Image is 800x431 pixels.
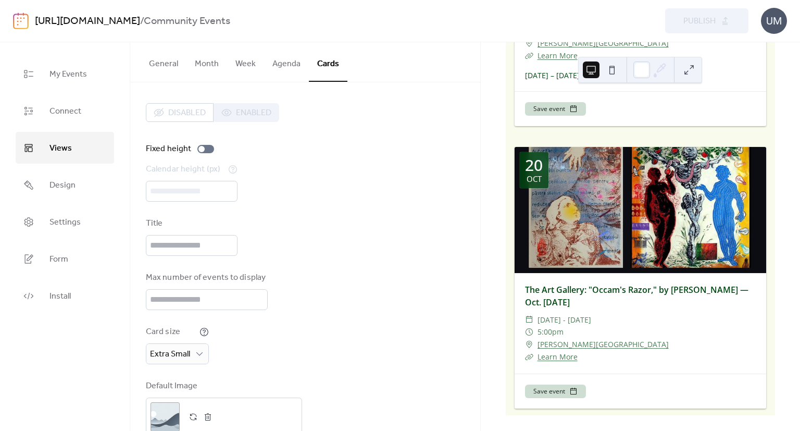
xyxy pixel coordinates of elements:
[146,380,300,392] div: Default Image
[150,346,190,362] span: Extra Small
[761,8,787,34] div: UM
[144,11,230,31] b: Community Events
[146,217,235,230] div: Title
[537,51,578,60] a: Learn More
[537,338,669,351] a: [PERSON_NAME][GEOGRAPHIC_DATA]
[49,140,72,156] span: Views
[525,338,533,351] div: ​
[227,42,264,81] button: Week
[141,42,186,81] button: General
[525,314,533,326] div: ​
[537,326,564,338] span: 5:00pm
[49,214,81,230] span: Settings
[525,385,586,398] button: Save event
[16,95,114,127] a: Connect
[13,13,29,29] img: logo
[35,11,140,31] a: [URL][DOMAIN_NAME]
[49,66,87,82] span: My Events
[527,175,542,183] div: Oct
[537,352,578,362] a: Learn More
[49,103,81,119] span: Connect
[525,284,748,308] a: The Art Gallery: "Occam's Razor," by [PERSON_NAME] — Oct. [DATE]
[49,177,76,193] span: Design
[16,206,114,238] a: Settings
[140,11,144,31] b: /
[16,132,114,164] a: Views
[49,288,71,304] span: Install
[186,42,227,81] button: Month
[525,50,533,62] div: ​
[525,37,533,50] div: ​
[16,169,114,201] a: Design
[146,326,197,338] div: Card size
[537,314,591,326] span: [DATE] - [DATE]
[146,143,191,155] div: Fixed height
[16,58,114,90] a: My Events
[309,42,347,82] button: Cards
[16,243,114,275] a: Form
[525,326,533,338] div: ​
[515,70,766,81] div: [DATE] – [DATE]
[525,157,543,173] div: 20
[525,351,533,363] div: ​
[146,272,266,284] div: Max number of events to display
[16,280,114,312] a: Install
[264,42,309,81] button: Agenda
[537,37,669,50] a: [PERSON_NAME][GEOGRAPHIC_DATA]
[525,102,586,116] button: Save event
[49,251,68,267] span: Form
